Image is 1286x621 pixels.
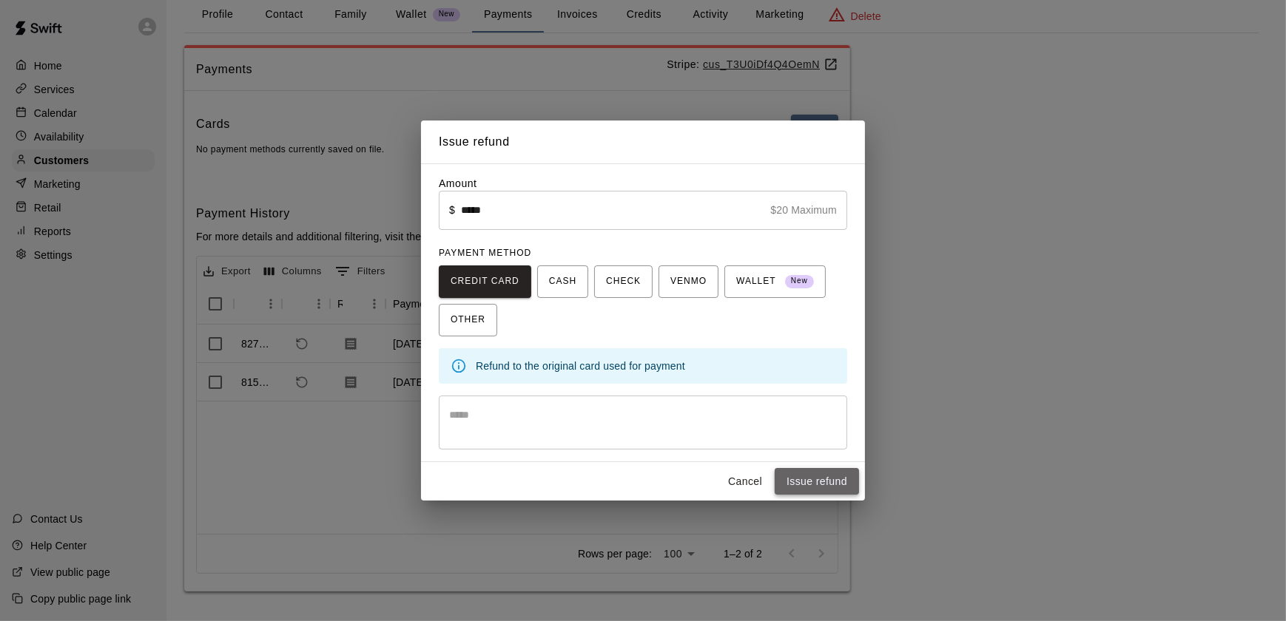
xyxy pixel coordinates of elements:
button: Cancel [721,468,769,495]
button: VENMO [659,265,718,298]
button: WALLET New [724,265,826,298]
button: CHECK [594,265,653,298]
span: PAYMENT METHOD [439,248,531,258]
span: New [785,271,814,291]
button: OTHER [439,304,497,336]
span: VENMO [670,270,707,293]
span: WALLET [736,270,814,293]
button: CREDIT CARD [439,265,531,298]
p: $ [449,203,455,217]
label: Amount [439,177,477,189]
div: Refund to the original card used for payment [476,353,835,379]
span: OTHER [451,308,485,332]
p: $20 Maximum [770,203,837,217]
span: CASH [549,270,576,293]
span: CREDIT CARD [451,270,519,293]
button: CASH [537,265,588,298]
button: Issue refund [775,468,859,495]
span: CHECK [606,270,641,293]
h2: Issue refund [421,121,865,163]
